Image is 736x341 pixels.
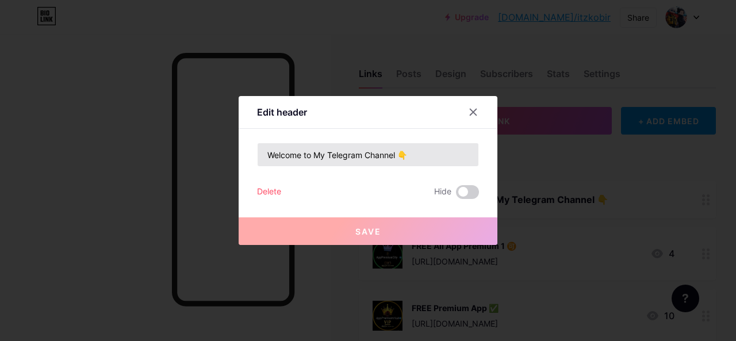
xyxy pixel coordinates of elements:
[239,217,497,245] button: Save
[258,143,478,166] input: Title
[355,227,381,236] span: Save
[434,185,451,199] span: Hide
[257,105,307,119] div: Edit header
[257,185,281,199] div: Delete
